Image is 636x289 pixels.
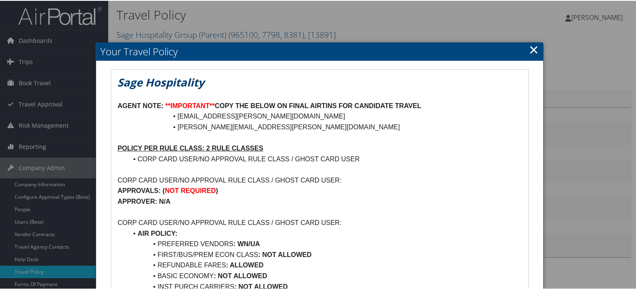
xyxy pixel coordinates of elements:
[137,229,177,236] strong: AIR POLICY:
[258,250,260,257] strong: :
[262,250,312,257] strong: NOT ALLOWED
[127,259,522,270] li: REFUNDABLE FARES
[117,186,161,193] strong: APPROVALS:
[214,272,267,279] strong: : NOT ALLOWED
[117,174,522,185] p: CORP CARD USER/NO APPROVAL RULE CLASS / GHOST CARD USER:
[127,153,522,164] li: CORP CARD USER/NO APPROVAL RULE CLASS / GHOST CARD USER
[163,186,165,193] strong: (
[117,217,522,227] p: CORP CARD USER/NO APPROVAL RULE CLASS / GHOST CARD USER:
[226,261,263,268] strong: : ALLOWED
[165,186,216,193] strong: NOT REQUIRED
[215,101,421,109] strong: COPY THE BELOW ON FINAL AIRTINS FOR CANDIDATE TRAVEL
[117,197,170,204] strong: APPROVER: N/A
[117,144,263,151] u: POLICY PER RULE CLASS: 2 RULE CLASSES
[234,240,260,247] strong: : WN/UA
[127,121,522,132] li: [PERSON_NAME][EMAIL_ADDRESS][PERSON_NAME][DOMAIN_NAME]
[117,74,204,89] em: Sage Hospitality
[216,186,218,193] strong: )
[529,40,539,57] a: Close
[127,270,522,281] li: BASIC ECONOMY
[127,249,522,259] li: FIRST/BUS/PREM ECON CLASS
[96,42,543,60] h2: Your Travel Policy
[127,110,522,121] li: [EMAIL_ADDRESS][PERSON_NAME][DOMAIN_NAME]
[117,101,163,109] strong: AGENT NOTE:
[127,238,522,249] li: PREFERRED VENDORS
